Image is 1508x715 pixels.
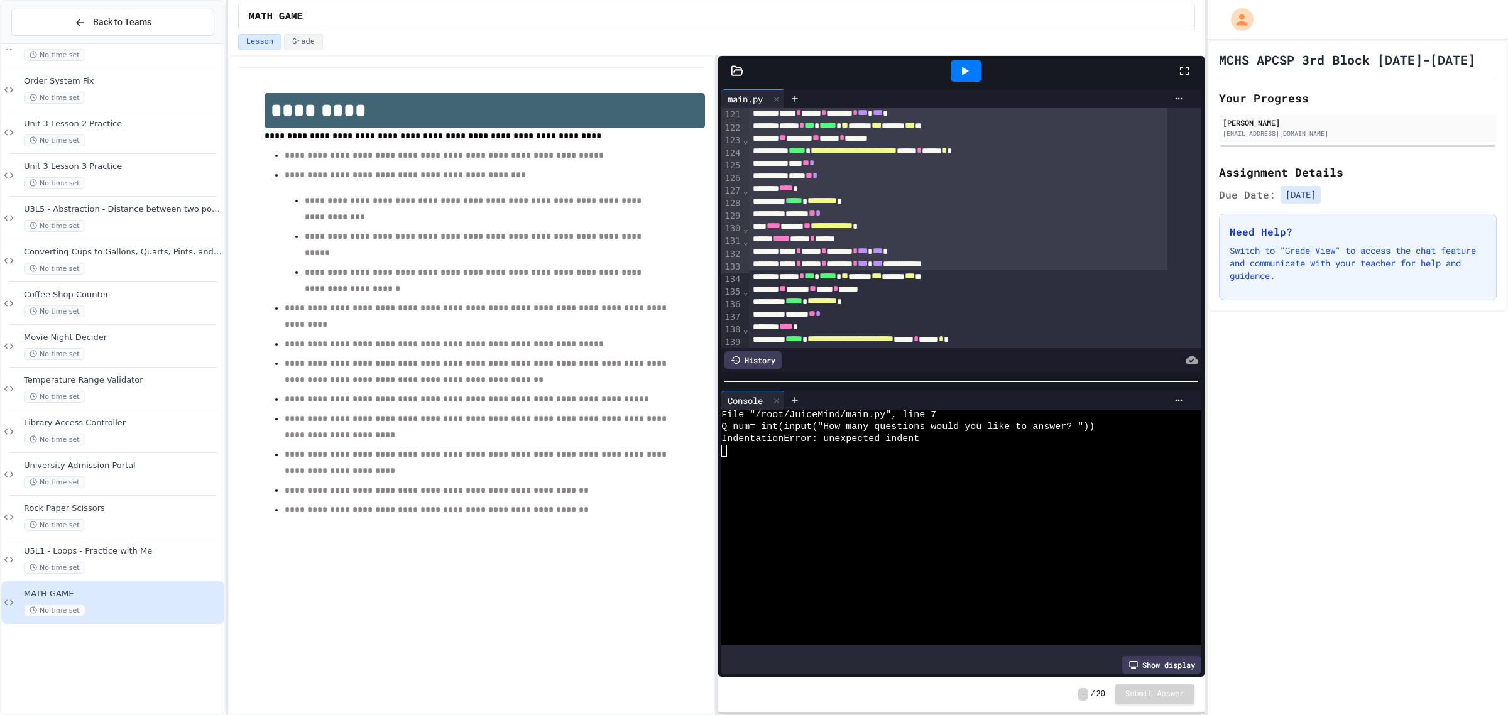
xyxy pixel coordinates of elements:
span: No time set [24,604,85,616]
div: 137 [721,311,742,324]
span: No time set [24,348,85,360]
span: Back to Teams [93,16,151,29]
button: Submit Answer [1115,684,1194,704]
span: No time set [24,519,85,531]
div: Console [721,394,769,407]
span: MATH GAME [249,9,303,25]
div: main.py [721,92,769,106]
div: Show display [1122,656,1201,674]
span: No time set [24,305,85,317]
div: 130 [721,222,742,235]
span: / [1090,689,1095,699]
span: Fold line [743,185,749,195]
div: 128 [721,197,742,210]
div: 138 [721,324,742,336]
span: Library Access Controller [24,418,222,428]
span: Unit 3 Lesson 3 Practice [24,161,222,172]
span: 20 [1096,689,1105,699]
div: 132 [721,248,742,261]
span: Fold line [743,324,749,334]
div: 134 [721,273,742,286]
div: [PERSON_NAME] [1223,117,1493,128]
span: Temperature Range Validator [24,375,222,386]
button: Lesson [238,34,281,50]
span: Coffee Shop Counter [24,290,222,300]
span: IndentationError: unexpected indent [721,434,919,445]
span: MATH GAME [24,589,222,599]
div: 139 [721,336,742,349]
span: No time set [24,177,85,189]
span: No time set [24,434,85,445]
div: 131 [721,235,742,248]
span: Converting Cups to Gallons, Quarts, Pints, and Cups [24,247,222,258]
div: 125 [721,160,742,172]
span: University Admission Portal [24,461,222,471]
p: Switch to "Grade View" to access the chat feature and communicate with your teacher for help and ... [1230,244,1486,282]
span: No time set [24,92,85,104]
span: No time set [24,391,85,403]
span: File "/root/JuiceMind/main.py", line 7 [721,410,936,422]
span: No time set [24,134,85,146]
div: 127 [721,185,742,197]
div: main.py [721,89,785,108]
span: Unit 3 Lesson 2 Practice [24,119,222,129]
div: 124 [721,147,742,160]
span: Fold line [743,236,749,246]
span: Fold line [743,224,749,234]
h2: Assignment Details [1219,163,1497,181]
span: - [1078,688,1088,701]
div: 133 [721,261,742,273]
span: Submit Answer [1125,689,1184,699]
div: 123 [721,134,742,147]
h3: Need Help? [1230,224,1486,239]
div: [EMAIL_ADDRESS][DOMAIN_NAME] [1223,129,1493,138]
span: U3L5 - Abstraction - Distance between two points [24,204,222,215]
div: 121 [721,109,742,121]
span: [DATE] [1281,186,1321,204]
span: No time set [24,49,85,61]
h2: Your Progress [1219,89,1497,107]
span: U5L1 - Loops - Practice with Me [24,546,222,557]
span: No time set [24,476,85,488]
span: Movie Night Decider [24,332,222,343]
span: No time set [24,263,85,275]
div: Console [721,391,785,410]
div: 129 [721,210,742,222]
span: Fold line [743,287,749,297]
h1: MCHS APCSP 3rd Block [DATE]-[DATE] [1219,51,1475,68]
button: Grade [284,34,323,50]
div: History [724,351,782,369]
div: 122 [721,122,742,134]
span: Order System Fix [24,76,222,87]
div: 136 [721,298,742,311]
div: My Account [1218,5,1257,34]
span: Due Date: [1219,187,1276,202]
span: No time set [24,562,85,574]
div: 126 [721,172,742,185]
button: Back to Teams [11,9,214,36]
span: Fold line [743,135,749,145]
span: Q_num= int(input("How many questions would you like to answer? ")) [721,422,1095,434]
span: No time set [24,220,85,232]
div: 135 [721,286,742,298]
span: Rock Paper Scissors [24,503,222,514]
